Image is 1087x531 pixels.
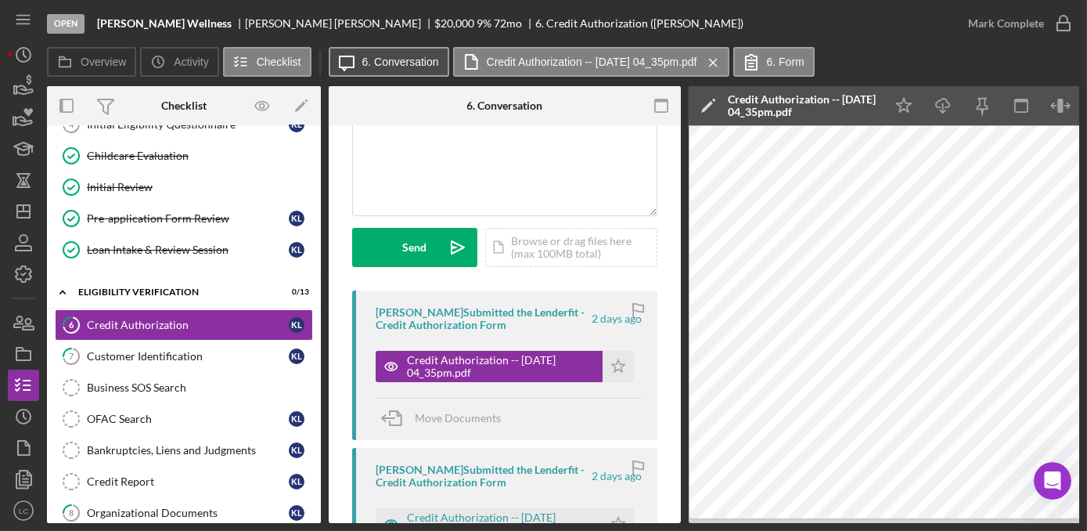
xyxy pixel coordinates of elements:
div: K L [289,505,304,521]
time: 2025-10-06 20:35 [592,312,642,325]
div: K L [289,442,304,458]
button: Overview [47,47,136,77]
a: Initial Review [55,172,313,203]
tspan: 7 [69,351,74,361]
a: 7Customer IdentificationKL [55,341,313,372]
button: Credit Authorization -- [DATE] 04_35pm.pdf [453,47,729,77]
button: 6. Form [733,47,815,77]
div: Childcare Evaluation [87,150,312,162]
div: 9 % [477,17,491,30]
tspan: 6 [69,320,74,330]
div: 6. Credit Authorization ([PERSON_NAME]) [535,17,743,30]
b: [PERSON_NAME] Wellness [97,17,232,30]
div: Business SOS Search [87,381,312,394]
span: Move Documents [415,411,501,424]
a: Childcare Evaluation [55,140,313,172]
div: [PERSON_NAME] [PERSON_NAME] [245,17,434,30]
a: OFAC SearchKL [55,403,313,435]
div: Loan Intake & Review Session [87,244,289,256]
div: Send [403,228,427,267]
label: Activity [174,56,208,68]
div: [PERSON_NAME] Submitted the Lenderfit - Credit Authorization Form [376,306,589,331]
tspan: 4 [69,119,74,129]
button: Move Documents [376,399,517,438]
div: Bankruptcies, Liens and Judgments [87,444,289,457]
a: Pre-application Form ReviewKL [55,203,313,234]
div: K L [289,317,304,333]
div: Credit Report [87,475,289,488]
div: K L [289,411,304,427]
div: Credit Authorization -- [DATE] 04_35pm.pdf [407,354,595,379]
a: Loan Intake & Review SessionKL [55,234,313,265]
text: LC [19,507,28,515]
div: Pre-application Form Review [87,212,289,225]
div: 72 mo [494,17,522,30]
div: K L [289,211,304,226]
button: LC [8,495,39,526]
div: Customer Identification [87,350,289,363]
label: Checklist [257,56,301,68]
div: 0 / 13 [281,287,309,297]
div: Mark Complete [968,8,1044,39]
div: Checklist [161,99,207,112]
iframe: Intercom live chat [1034,462,1071,500]
div: K L [289,242,304,258]
button: Send [352,228,477,267]
button: Checklist [223,47,311,77]
div: Credit Authorization -- [DATE] 04_35pm.pdf [728,93,876,118]
a: Business SOS Search [55,372,313,403]
a: Bankruptcies, Liens and JudgmentsKL [55,435,313,466]
a: Credit ReportKL [55,466,313,497]
label: 6. Conversation [362,56,439,68]
div: Organizational Documents [87,507,289,519]
div: Credit Authorization [87,319,289,331]
label: 6. Form [767,56,804,68]
div: K L [289,349,304,364]
div: Eligibility Verification [78,287,270,297]
label: Overview [81,56,126,68]
div: [PERSON_NAME] Submitted the Lenderfit - Credit Authorization Form [376,464,589,489]
button: Credit Authorization -- [DATE] 04_35pm.pdf [376,351,634,382]
button: Activity [140,47,218,77]
tspan: 8 [69,508,74,518]
time: 2025-10-06 19:41 [592,470,642,482]
span: $20,000 [434,16,474,30]
label: Credit Authorization -- [DATE] 04_35pm.pdf [487,56,697,68]
div: K L [289,474,304,489]
button: Mark Complete [952,8,1079,39]
a: 6Credit AuthorizationKL [55,309,313,341]
button: 6. Conversation [329,47,449,77]
div: OFAC Search [87,413,289,425]
a: 8Organizational DocumentsKL [55,497,313,529]
div: 6. Conversation [467,99,543,112]
div: Initial Review [87,181,312,193]
div: Open [47,14,85,34]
